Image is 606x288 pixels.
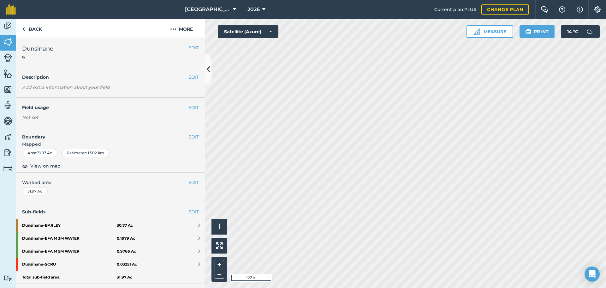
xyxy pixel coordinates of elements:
[583,25,596,38] img: svg+xml;base64,PD94bWwgdmVyc2lvbj0iMS4wIiBlbmNvZGluZz0idXRmLTgiPz4KPCEtLSBHZW5lcmF0b3I6IEFkb2JlIE...
[3,116,12,126] img: svg+xml;base64,PD94bWwgdmVyc2lvbj0iMS4wIiBlbmNvZGluZz0idXRmLTgiPz4KPCEtLSBHZW5lcmF0b3I6IEFkb2JlIE...
[22,275,117,280] strong: Total sub-field area:
[188,208,199,215] a: EDIT
[211,219,227,235] button: i
[185,6,230,13] span: [GEOGRAPHIC_DATA]
[22,54,53,61] span: 9
[594,6,601,13] img: A cog icon
[520,25,555,38] button: Print
[22,245,117,258] strong: Dunsinane - EFA M 5M WATER
[3,53,12,62] img: svg+xml;base64,PD94bWwgdmVyc2lvbj0iMS4wIiBlbmNvZGluZz0idXRmLTgiPz4KPCEtLSBHZW5lcmF0b3I6IEFkb2JlIE...
[117,223,133,228] strong: 30.77 Ac
[22,162,28,170] img: svg+xml;base64,PHN2ZyB4bWxucz0iaHR0cDovL3d3dy53My5vcmcvMjAwMC9zdmciIHdpZHRoPSIxOCIgaGVpZ2h0PSIyNC...
[466,25,513,38] button: Measure
[22,162,61,170] button: View on map
[3,85,12,94] img: svg+xml;base64,PHN2ZyB4bWxucz0iaHR0cDovL3d3dy53My5vcmcvMjAwMC9zdmciIHdpZHRoPSI1NiIgaGVpZ2h0PSI2MC...
[558,6,566,13] img: A question mark icon
[117,249,136,254] strong: 0.9766 Ac
[3,37,12,47] img: svg+xml;base64,PHN2ZyB4bWxucz0iaHR0cDovL3d3dy53My5vcmcvMjAwMC9zdmciIHdpZHRoPSI1NiIgaGVpZ2h0PSI2MC...
[170,25,176,33] img: svg+xml;base64,PHN2ZyB4bWxucz0iaHR0cDovL3d3dy53My5vcmcvMjAwMC9zdmciIHdpZHRoPSIyMCIgaGVpZ2h0PSIyNC...
[215,260,224,269] button: +
[3,275,12,281] img: svg+xml;base64,PD94bWwgdmVyc2lvbj0iMS4wIiBlbmNvZGluZz0idXRmLTgiPz4KPCEtLSBHZW5lcmF0b3I6IEFkb2JlIE...
[188,74,199,81] button: EDIT
[22,114,199,120] div: Not set
[434,6,476,13] span: Current plan : PLUS
[188,133,199,140] button: EDIT
[6,4,16,15] img: fieldmargin Logo
[16,19,48,38] a: Back
[22,84,110,90] em: Add extra information about your field
[481,4,529,15] a: Change plan
[22,258,117,271] strong: Dunsinane - SCRU
[16,127,188,140] h4: Boundary
[577,6,583,13] img: svg+xml;base64,PHN2ZyB4bWxucz0iaHR0cDovL3d3dy53My5vcmcvMjAwMC9zdmciIHdpZHRoPSIxNyIgaGVpZ2h0PSIxNy...
[188,104,199,111] button: EDIT
[541,6,548,13] img: Two speech bubbles overlapping with the left bubble in the forefront
[473,28,480,35] img: Ruler icon
[22,187,48,195] div: 31.97 Ac
[22,179,199,186] span: Worked area
[567,25,578,38] span: 14 ° C
[215,269,224,279] button: –
[22,74,199,81] h4: Description
[247,6,260,13] span: 2026
[188,44,199,51] button: EDIT
[16,208,205,215] h4: Sub-fields
[61,149,110,157] div: Perimeter : 1.502 km
[117,275,132,280] strong: 31.97 Ac
[525,28,531,35] img: svg+xml;base64,PHN2ZyB4bWxucz0iaHR0cDovL3d3dy53My5vcmcvMjAwMC9zdmciIHdpZHRoPSIxOSIgaGVpZ2h0PSIyNC...
[16,245,205,258] a: Dunsinane-EFA M 5M WATER0.9766 Ac
[3,164,12,173] img: svg+xml;base64,PD94bWwgdmVyc2lvbj0iMS4wIiBlbmNvZGluZz0idXRmLTgiPz4KPCEtLSBHZW5lcmF0b3I6IEFkb2JlIE...
[22,219,117,232] strong: Dunsinane - BARLEY
[16,258,205,271] a: Dunsinane-SCRU0.03251 Ac
[3,101,12,110] img: svg+xml;base64,PD94bWwgdmVyc2lvbj0iMS4wIiBlbmNvZGluZz0idXRmLTgiPz4KPCEtLSBHZW5lcmF0b3I6IEFkb2JlIE...
[218,223,220,230] span: i
[117,236,135,241] strong: 0.1979 Ac
[22,104,188,111] h4: Field usage
[22,44,53,53] span: Dunsinane
[3,21,12,31] img: svg+xml;base64,PD94bWwgdmVyc2lvbj0iMS4wIiBlbmNvZGluZz0idXRmLTgiPz4KPCEtLSBHZW5lcmF0b3I6IEFkb2JlIE...
[16,232,205,245] a: Dunsinane-EFA M 3M WATER0.1979 Ac
[218,25,278,38] button: Satellite (Azure)
[22,149,57,157] div: Area : 31.97 Ac
[158,19,205,38] button: More
[561,25,600,38] button: 14 °C
[3,132,12,142] img: svg+xml;base64,PD94bWwgdmVyc2lvbj0iMS4wIiBlbmNvZGluZz0idXRmLTgiPz4KPCEtLSBHZW5lcmF0b3I6IEFkb2JlIE...
[3,69,12,78] img: svg+xml;base64,PHN2ZyB4bWxucz0iaHR0cDovL3d3dy53My5vcmcvMjAwMC9zdmciIHdpZHRoPSI1NiIgaGVpZ2h0PSI2MC...
[3,148,12,157] img: svg+xml;base64,PD94bWwgdmVyc2lvbj0iMS4wIiBlbmNvZGluZz0idXRmLTgiPz4KPCEtLSBHZW5lcmF0b3I6IEFkb2JlIE...
[22,232,117,245] strong: Dunsinane - EFA M 3M WATER
[188,179,199,186] button: EDIT
[585,267,600,282] div: Open Intercom Messenger
[16,141,205,148] span: Mapped
[30,162,61,169] span: View on map
[22,25,25,33] img: svg+xml;base64,PHN2ZyB4bWxucz0iaHR0cDovL3d3dy53My5vcmcvMjAwMC9zdmciIHdpZHRoPSI5IiBoZWlnaHQ9IjI0Ii...
[117,262,137,267] strong: 0.03251 Ac
[216,242,223,249] img: Four arrows, one pointing top left, one top right, one bottom right and the last bottom left
[16,219,205,232] a: Dunsinane-BARLEY30.77 Ac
